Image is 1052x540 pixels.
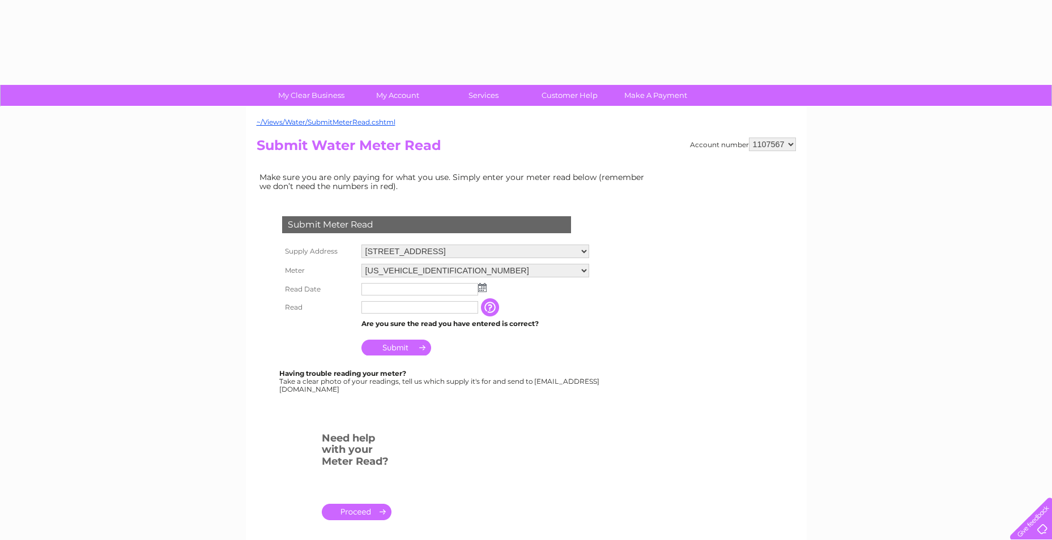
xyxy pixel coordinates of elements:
[478,283,487,292] img: ...
[361,340,431,355] input: Submit
[690,138,796,151] div: Account number
[322,504,391,520] a: .
[282,216,571,233] div: Submit Meter Read
[257,170,653,194] td: Make sure you are only paying for what you use. Simply enter your meter read below (remember we d...
[279,280,359,298] th: Read Date
[437,85,530,106] a: Services
[481,298,501,316] input: Information
[279,370,601,393] div: Take a clear photo of your readings, tell us which supply it's for and send to [EMAIL_ADDRESS][DO...
[265,85,358,106] a: My Clear Business
[279,369,406,378] b: Having trouble reading your meter?
[279,261,359,280] th: Meter
[359,316,592,331] td: Are you sure the read you have entered is correct?
[351,85,444,106] a: My Account
[257,118,395,126] a: ~/Views/Water/SubmitMeterRead.cshtml
[609,85,702,106] a: Make A Payment
[322,430,391,473] h3: Need help with your Meter Read?
[257,138,796,159] h2: Submit Water Meter Read
[523,85,616,106] a: Customer Help
[279,242,359,261] th: Supply Address
[279,298,359,316] th: Read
